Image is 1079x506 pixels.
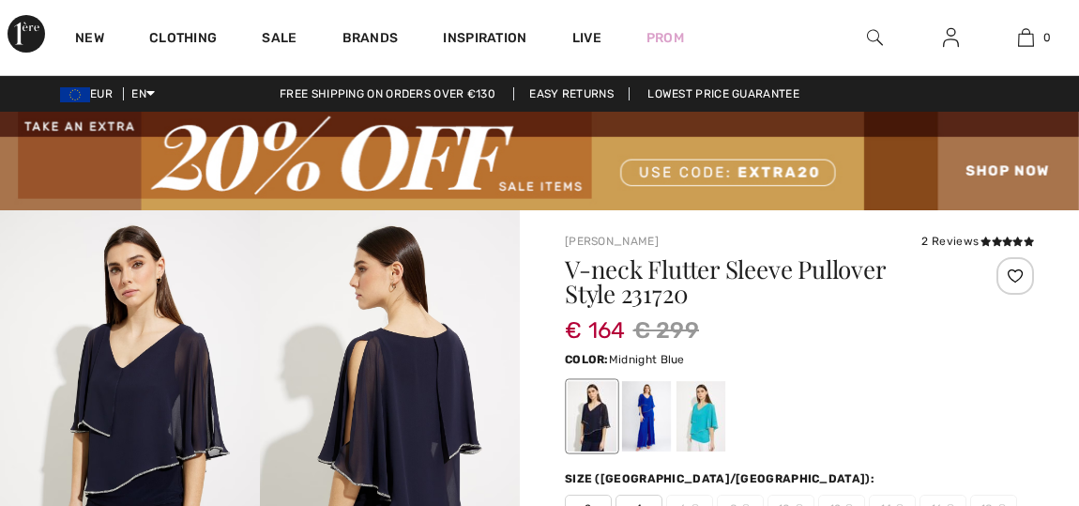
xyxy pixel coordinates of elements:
[443,30,526,50] span: Inspiration
[149,30,217,50] a: Clothing
[565,235,659,248] a: [PERSON_NAME]
[646,28,684,48] a: Prom
[676,382,725,452] div: Ocean Blue
[262,30,296,50] a: Sale
[565,470,878,487] div: Size ([GEOGRAPHIC_DATA]/[GEOGRAPHIC_DATA]):
[60,87,90,102] img: Euro
[1018,26,1034,49] img: My Bag
[633,314,700,347] span: € 299
[990,26,1064,49] a: 0
[622,382,671,452] div: Royal Sapphire 163
[921,233,1034,250] div: 2 Reviews
[513,87,630,100] a: Easy Returns
[632,87,814,100] a: Lowest Price Guarantee
[867,26,883,49] img: search the website
[565,257,956,306] h1: V-neck Flutter Sleeve Pullover Style 231720
[60,87,120,100] span: EUR
[565,353,609,366] span: Color:
[8,15,45,53] img: 1ère Avenue
[265,87,510,100] a: Free shipping on orders over €130
[928,26,974,50] a: Sign In
[75,30,104,50] a: New
[1043,29,1051,46] span: 0
[609,353,685,366] span: Midnight Blue
[943,26,959,49] img: My Info
[342,30,399,50] a: Brands
[568,382,616,452] div: Midnight Blue
[131,87,155,100] span: EN
[572,28,601,48] a: Live
[565,299,626,344] span: € 164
